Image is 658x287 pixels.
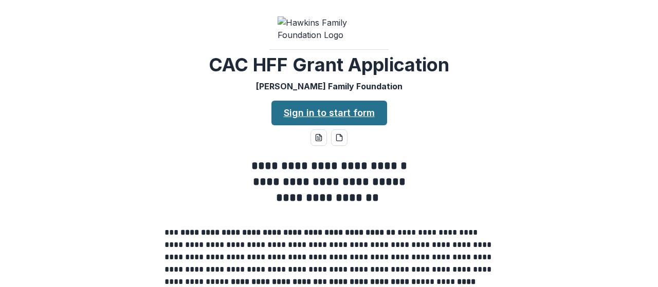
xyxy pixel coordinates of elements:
[310,129,327,146] button: word-download
[256,80,403,92] p: [PERSON_NAME] Family Foundation
[209,54,449,76] h2: CAC HFF Grant Application
[278,16,380,41] img: Hawkins Family Foundation Logo
[331,129,348,146] button: pdf-download
[271,101,387,125] a: Sign in to start form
